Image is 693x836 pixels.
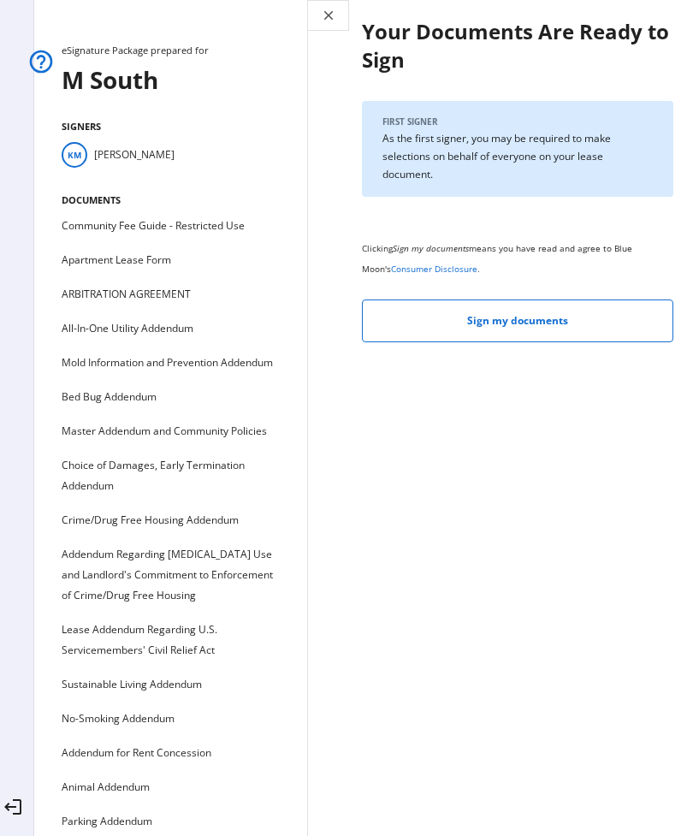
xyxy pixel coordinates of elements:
[391,263,477,275] a: Consumer Disclosure
[62,674,202,695] div: Sustainable Living Addendum
[362,17,673,74] h1: Your Documents Are Ready to Sign
[62,387,157,407] div: Bed Bug Addendum
[393,242,469,254] em: Sign my documents
[27,48,55,75] mat-icon: help_outline
[467,300,568,341] span: Sign my documents
[62,284,191,305] div: ARBITRATION AGREEMENT
[3,797,23,817] mat-icon: logout
[321,8,336,23] mat-icon: close
[62,709,175,729] div: No-Smoking Addendum
[62,44,280,56] small: eSignature Package prepared for
[62,120,280,133] h2: Signers
[382,129,653,183] p: As the first signer, you may be required to make selections on behalf of everyone on your lease d...
[62,544,280,606] div: Addendum Regarding [MEDICAL_DATA] Use and Landlord's Commitment to Enforcement of Crime/Drug Free...
[62,811,152,832] div: Parking Addendum
[62,777,150,797] div: Animal Addendum
[62,353,273,373] div: Mold Information and Prevention Addendum
[62,216,245,236] div: Community Fee Guide - Restricted Use
[62,743,211,763] div: Addendum for Rent Concession
[62,142,87,168] span: KM
[362,299,673,342] button: Sign my documents
[62,620,280,661] div: Lease Addendum Regarding U.S. Servicemembers' Civil Relief Act
[62,142,280,168] li: [PERSON_NAME]
[62,318,193,339] div: All-In-One Utility Addendum
[62,455,280,496] div: Choice of Damages, Early Termination Addendum
[62,510,239,531] div: Crime/Drug Free Housing Addendum
[382,115,653,129] h2: First Signer
[362,242,632,275] small: Clicking means you have read and agree to Blue Moon's .
[62,193,280,206] h2: Documents
[62,421,267,442] div: Master Addendum and Community Policies
[62,250,171,270] div: Apartment Lease Form
[62,44,280,96] h1: M South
